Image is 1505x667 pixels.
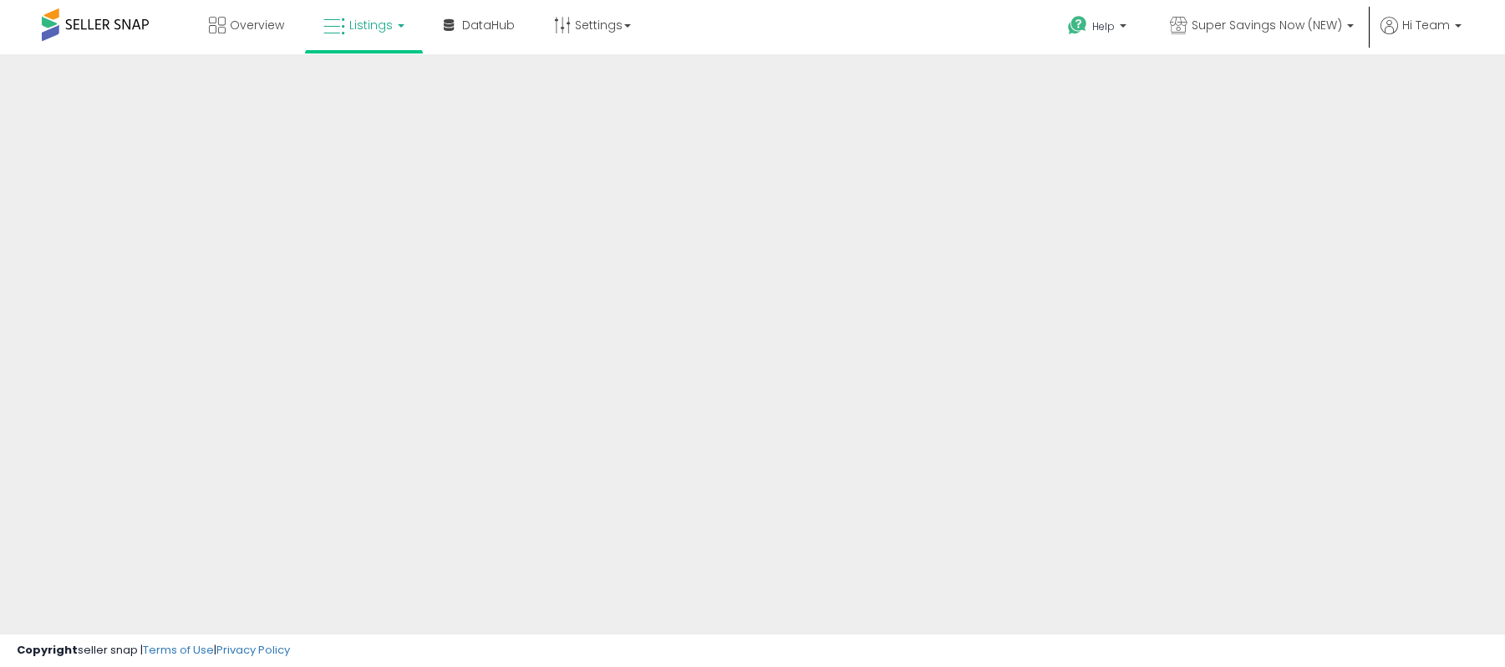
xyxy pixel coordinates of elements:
a: Terms of Use [143,642,214,658]
i: Get Help [1067,15,1088,36]
span: Hi Team [1402,17,1450,33]
span: Listings [349,17,393,33]
strong: Copyright [17,642,78,658]
span: Super Savings Now (NEW) [1192,17,1342,33]
a: Hi Team [1380,17,1462,54]
span: DataHub [462,17,515,33]
span: Help [1092,19,1115,33]
a: Help [1055,3,1143,54]
span: Overview [230,17,284,33]
a: Privacy Policy [216,642,290,658]
div: seller snap | | [17,643,290,659]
